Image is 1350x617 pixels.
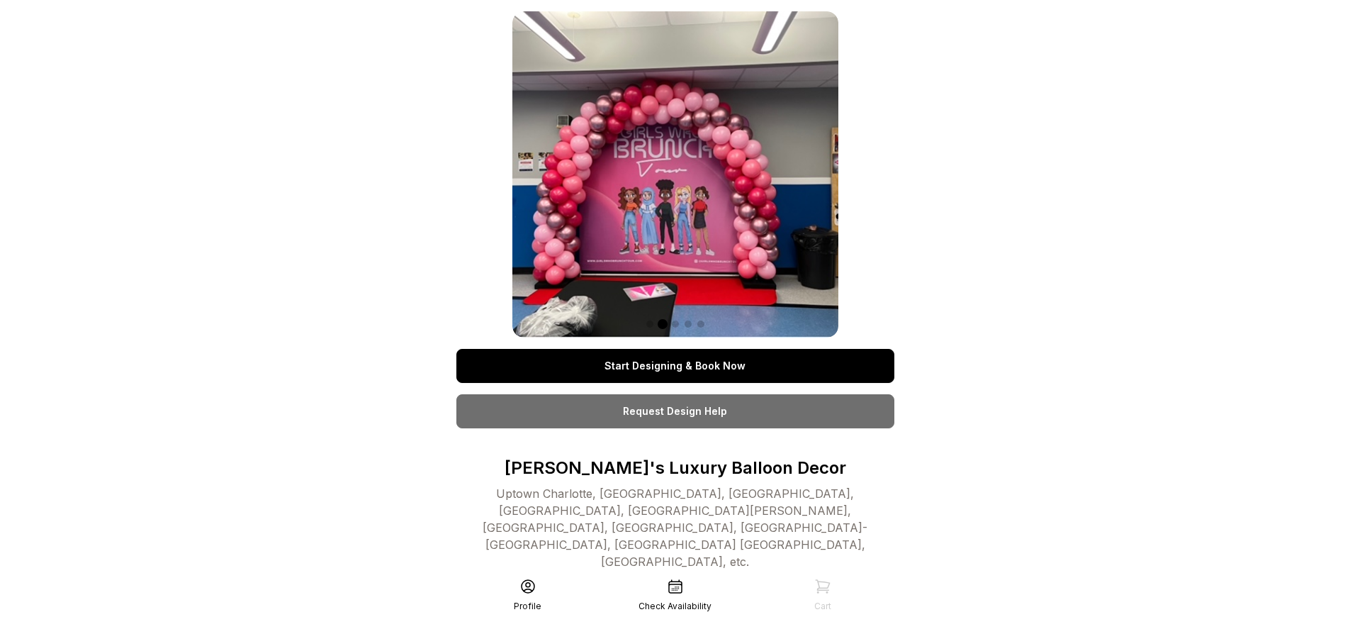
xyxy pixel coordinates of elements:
div: Cart [814,601,831,612]
div: Check Availability [639,601,711,612]
a: Request Design Help [456,394,894,428]
a: Start Designing & Book Now [456,349,894,383]
div: Profile [514,601,541,612]
p: [PERSON_NAME]'s Luxury Balloon Decor [456,457,894,479]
